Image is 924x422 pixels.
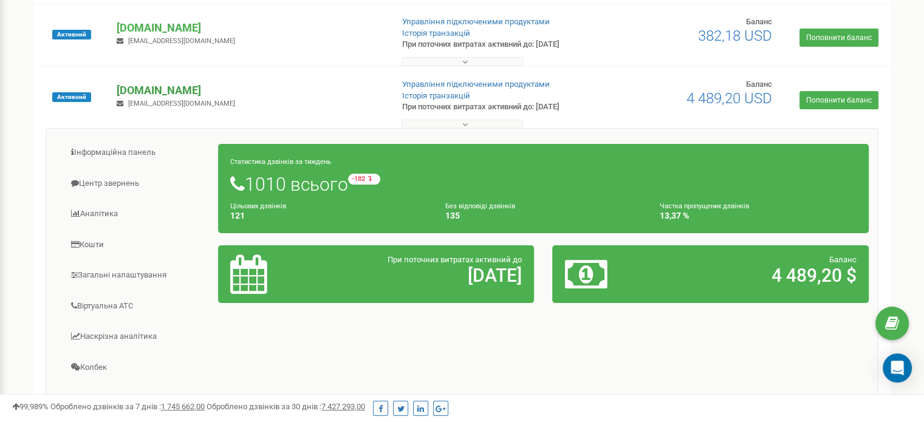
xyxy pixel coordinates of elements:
span: [EMAIL_ADDRESS][DOMAIN_NAME] [128,100,235,107]
span: 4 489,20 USD [686,90,772,107]
a: Кошти [55,230,219,260]
a: Центр звернень [55,169,219,199]
a: Управління підключеними продуктами [402,80,550,89]
p: При поточних витратах активний до: [DATE] [402,101,597,113]
a: Наскрізна аналітика [55,322,219,352]
span: При поточних витратах активний до [388,255,522,264]
h4: 13,37 % [660,211,857,220]
small: Цільових дзвінків [230,202,286,210]
h4: 121 [230,211,427,220]
h2: [DATE] [334,265,522,285]
small: Частка пропущених дзвінків [660,202,749,210]
small: -182 [348,174,380,185]
p: [DOMAIN_NAME] [117,20,382,36]
a: Віртуальна АТС [55,291,219,321]
a: Управління підключеними продуктами [402,17,550,26]
a: Історія транзакцій [402,29,470,38]
h4: 135 [445,211,642,220]
u: 7 427 293,00 [321,402,365,411]
a: Поповнити баланс [799,91,878,109]
span: Баланс [746,17,772,26]
small: Статистика дзвінків за тиждень [230,158,331,166]
span: Активний [52,92,91,102]
div: Open Intercom Messenger [883,353,912,383]
span: [EMAIL_ADDRESS][DOMAIN_NAME] [128,37,235,45]
h2: 4 489,20 $ [668,265,857,285]
a: Поповнити баланс [799,29,878,47]
a: Колбек [55,353,219,383]
span: 99,989% [12,402,49,411]
small: Без відповіді дзвінків [445,202,515,210]
h1: 1010 всього [230,174,857,194]
span: Оброблено дзвінків за 30 днів : [207,402,365,411]
span: Активний [52,30,91,39]
p: При поточних витратах активний до: [DATE] [402,39,597,50]
a: Інформаційна панель [55,138,219,168]
span: Баланс [746,80,772,89]
a: Історія транзакцій [402,91,470,100]
p: [DOMAIN_NAME] [117,83,382,98]
u: 1 745 662,00 [161,402,205,411]
span: 382,18 USD [698,27,772,44]
a: Аналiтика [55,199,219,229]
span: Баланс [829,255,857,264]
a: Загальні налаштування [55,260,219,290]
span: Оброблено дзвінків за 7 днів : [50,402,205,411]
